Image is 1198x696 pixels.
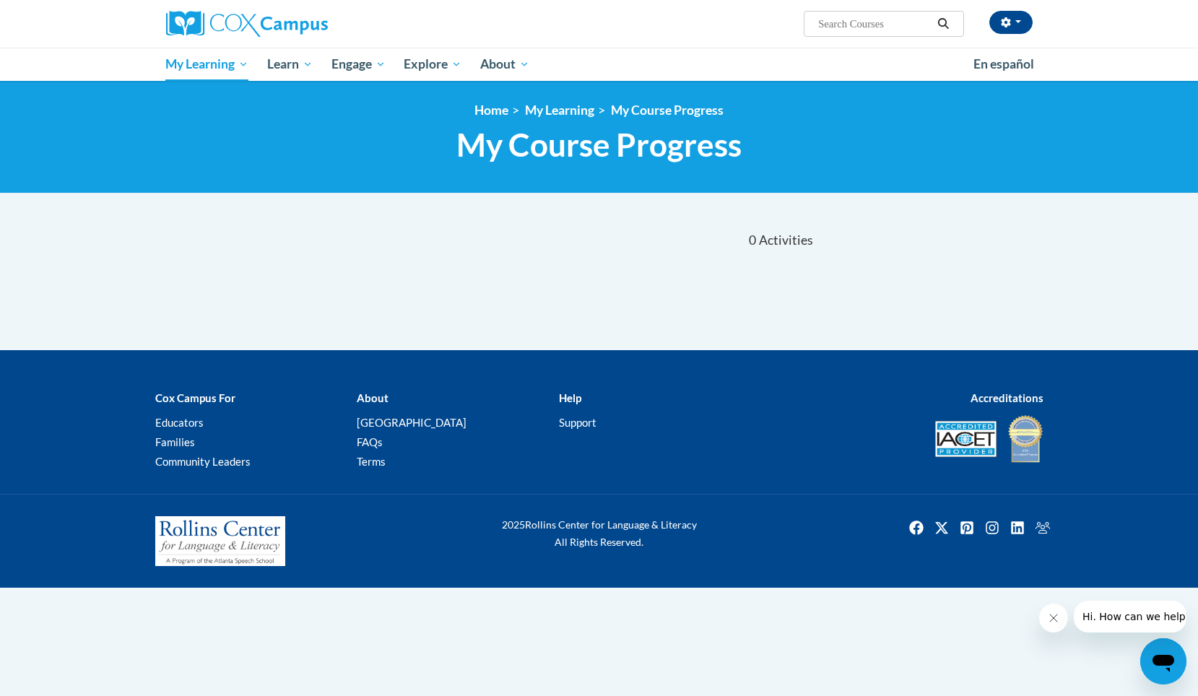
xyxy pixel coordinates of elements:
b: Help [559,391,581,404]
img: Cox Campus [166,11,328,37]
a: Families [155,435,195,448]
span: About [480,56,529,73]
a: Facebook [905,516,928,539]
span: My Learning [165,56,248,73]
a: About [471,48,539,81]
a: Pinterest [955,516,978,539]
a: En español [964,49,1043,79]
button: Search [932,15,954,32]
img: LinkedIn icon [1006,516,1029,539]
img: Rollins Center for Language & Literacy - A Program of the Atlanta Speech School [155,516,285,567]
img: Facebook group icon [1031,516,1054,539]
span: Engage [331,56,386,73]
a: Twitter [930,516,953,539]
a: Community Leaders [155,455,251,468]
span: Explore [404,56,461,73]
a: FAQs [357,435,383,448]
a: Explore [394,48,471,81]
a: Linkedin [1006,516,1029,539]
b: About [357,391,389,404]
iframe: Button to launch messaging window [1140,638,1186,684]
span: Hi. How can we help? [9,10,117,22]
img: Facebook icon [905,516,928,539]
span: My Course Progress [456,126,742,164]
img: Instagram icon [981,516,1004,539]
iframe: Message from company [1074,601,1186,632]
a: Learn [258,48,322,81]
img: IDA® Accredited [1007,414,1043,464]
a: Facebook Group [1031,516,1054,539]
a: My Learning [525,103,594,118]
span: Activities [759,232,813,248]
iframe: Close message [1039,604,1068,632]
button: Account Settings [989,11,1033,34]
a: Educators [155,416,204,429]
span: En español [973,56,1034,71]
span: Learn [267,56,313,73]
a: Cox Campus [166,11,440,37]
div: Main menu [144,48,1054,81]
a: My Learning [157,48,259,81]
b: Cox Campus For [155,391,235,404]
a: Support [559,416,596,429]
span: 0 [749,232,756,248]
a: Instagram [981,516,1004,539]
img: Twitter icon [930,516,953,539]
a: My Course Progress [611,103,724,118]
a: Home [474,103,508,118]
div: Rollins Center for Language & Literacy All Rights Reserved. [448,516,751,551]
a: Engage [322,48,395,81]
span: 2025 [502,518,525,531]
b: Accreditations [971,391,1043,404]
img: Pinterest icon [955,516,978,539]
img: Accredited IACET® Provider [935,421,997,457]
a: [GEOGRAPHIC_DATA] [357,416,466,429]
input: Search Courses [817,15,932,32]
a: Terms [357,455,386,468]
